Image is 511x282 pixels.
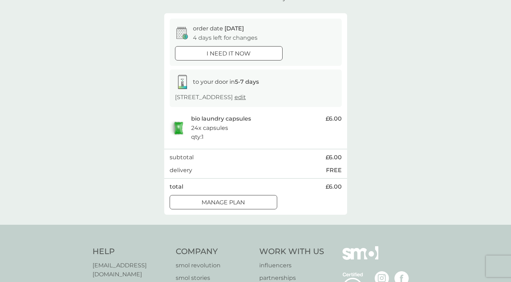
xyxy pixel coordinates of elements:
[170,166,192,175] p: delivery
[193,78,259,85] span: to your door in
[235,78,259,85] strong: 5-7 days
[235,94,246,101] a: edit
[191,132,204,142] p: qty : 1
[224,25,244,32] span: [DATE]
[326,166,342,175] p: FREE
[193,33,257,43] p: 4 days left for changes
[93,261,169,279] a: [EMAIL_ADDRESS][DOMAIN_NAME]
[326,182,342,191] span: £6.00
[176,261,252,270] a: smol revolution
[191,123,228,133] p: 24x capsules
[326,153,342,162] span: £6.00
[175,46,283,60] button: i need it now
[175,93,246,102] p: [STREET_ADDRESS]
[170,195,277,209] button: Manage plan
[259,246,324,257] h4: Work With Us
[170,182,183,191] p: total
[191,114,251,123] p: bio laundry capsules
[259,261,324,270] a: influencers
[326,114,342,123] span: £6.00
[342,246,378,271] img: smol
[202,198,245,207] p: Manage plan
[93,246,169,257] h4: Help
[193,24,244,33] p: order date
[170,153,194,162] p: subtotal
[176,246,252,257] h4: Company
[207,49,251,58] p: i need it now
